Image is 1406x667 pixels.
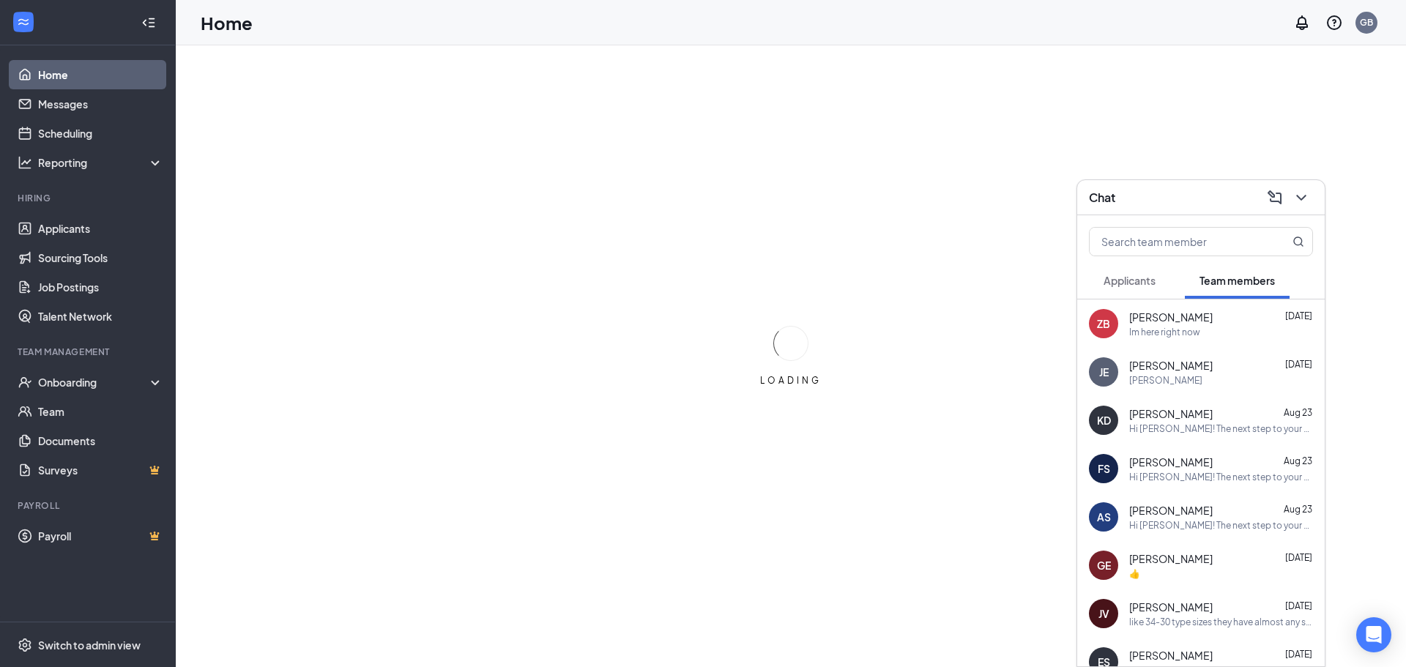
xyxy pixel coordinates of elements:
svg: Collapse [141,15,156,30]
a: Sourcing Tools [38,243,163,272]
div: Hi [PERSON_NAME]! The next step to your first day is getting you scheduled for your orientation! ... [1129,519,1313,532]
div: like 34-30 type sizes they have almost any size [1129,616,1313,628]
span: [PERSON_NAME] [1129,648,1213,663]
div: Switch to admin view [38,638,141,652]
div: Im here right now [1129,326,1200,338]
div: Onboarding [38,375,151,390]
span: [PERSON_NAME] [1129,358,1213,373]
div: LOADING [754,374,827,387]
svg: QuestionInfo [1325,14,1343,31]
span: Applicants [1104,274,1156,287]
svg: MagnifyingGlass [1292,236,1304,247]
button: ComposeMessage [1263,186,1287,209]
div: Team Management [18,346,160,358]
input: Search team member [1090,228,1263,256]
div: Open Intercom Messenger [1356,617,1391,652]
div: JV [1098,606,1109,621]
h3: Chat [1089,190,1115,206]
h1: Home [201,10,253,35]
div: Hi [PERSON_NAME]! The next step to your first day is getting you scheduled for your orientation! ... [1129,422,1313,435]
svg: ChevronDown [1292,189,1310,206]
div: JE [1099,365,1109,379]
a: Job Postings [38,272,163,302]
a: Messages [38,89,163,119]
a: Documents [38,426,163,455]
div: [PERSON_NAME] [1129,374,1202,387]
a: PayrollCrown [38,521,163,551]
div: GE [1097,558,1111,573]
span: Aug 23 [1284,455,1312,466]
div: Payroll [18,499,160,512]
span: [DATE] [1285,649,1312,660]
a: Scheduling [38,119,163,148]
span: [DATE] [1285,600,1312,611]
svg: Notifications [1293,14,1311,31]
div: KD [1097,413,1111,428]
div: Hiring [18,192,160,204]
span: [DATE] [1285,552,1312,563]
button: ChevronDown [1290,186,1313,209]
span: Team members [1199,274,1275,287]
div: FS [1098,461,1110,476]
span: [PERSON_NAME] [1129,406,1213,421]
svg: ComposeMessage [1266,189,1284,206]
div: 👍 [1129,567,1140,580]
span: [PERSON_NAME] [1129,455,1213,469]
span: [DATE] [1285,310,1312,321]
div: AS [1097,510,1111,524]
div: ZB [1097,316,1110,331]
span: [PERSON_NAME] [1129,551,1213,566]
a: Talent Network [38,302,163,331]
svg: Settings [18,638,32,652]
svg: Analysis [18,155,32,170]
a: SurveysCrown [38,455,163,485]
a: Team [38,397,163,426]
span: [DATE] [1285,359,1312,370]
div: Hi [PERSON_NAME]! The next step to your first day is getting you scheduled for your orientation! ... [1129,471,1313,483]
svg: UserCheck [18,375,32,390]
svg: WorkstreamLogo [16,15,31,29]
span: Aug 23 [1284,504,1312,515]
span: Aug 23 [1284,407,1312,418]
span: [PERSON_NAME] [1129,600,1213,614]
a: Home [38,60,163,89]
div: Reporting [38,155,164,170]
span: [PERSON_NAME] [1129,310,1213,324]
a: Applicants [38,214,163,243]
div: GB [1360,16,1373,29]
span: [PERSON_NAME] [1129,503,1213,518]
